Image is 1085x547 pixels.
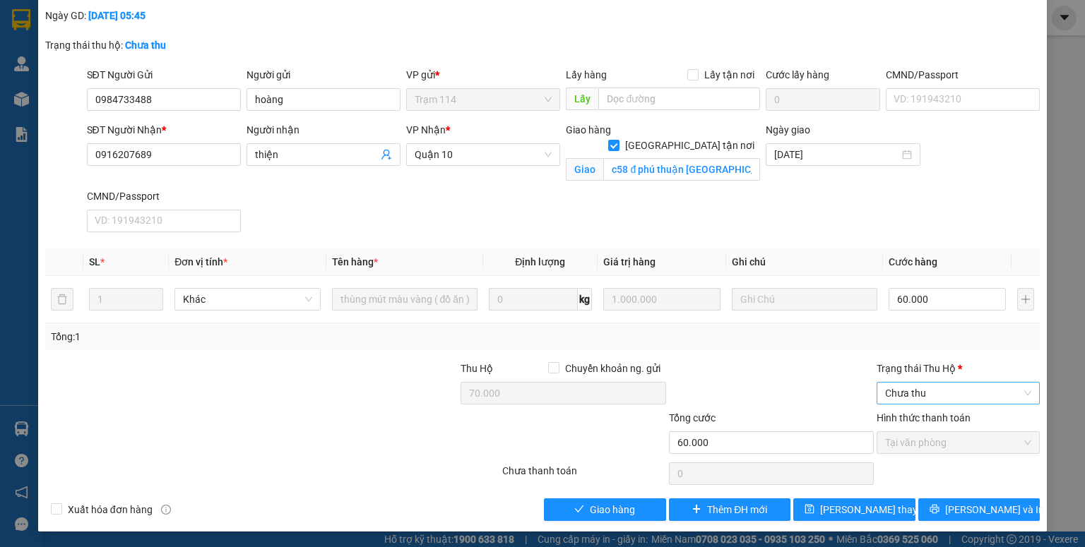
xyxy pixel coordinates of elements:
[930,504,939,515] span: printer
[699,67,760,83] span: Lấy tận nơi
[877,361,1040,376] div: Trạng thái Thu Hộ
[501,463,667,488] div: Chưa thanh toán
[766,69,829,80] label: Cước lấy hàng
[125,40,166,51] b: Chưa thu
[174,256,227,268] span: Đơn vị tính
[1017,288,1034,311] button: plus
[515,256,565,268] span: Định lượng
[45,37,250,53] div: Trạng thái thu hộ:
[544,498,666,521] button: checkGiao hàng
[88,10,146,21] b: [DATE] 05:45
[62,502,158,517] span: Xuất hóa đơn hàng
[87,67,241,83] div: SĐT Người Gửi
[559,361,666,376] span: Chuyển khoản ng. gửi
[332,288,478,311] input: VD: Bàn, Ghế
[578,288,592,311] span: kg
[886,67,1040,83] div: CMND/Passport
[669,498,791,521] button: plusThêm ĐH mới
[45,8,208,23] div: Ngày GD:
[603,256,656,268] span: Giá trị hàng
[566,88,598,110] span: Lấy
[820,502,933,517] span: [PERSON_NAME] thay đổi
[247,67,401,83] div: Người gửi
[774,147,899,162] input: Ngày giao
[89,256,100,268] span: SL
[805,504,814,515] span: save
[669,412,716,423] span: Tổng cước
[945,502,1044,517] span: [PERSON_NAME] và In
[766,88,880,111] input: Cước lấy hàng
[766,124,810,136] label: Ngày giao
[406,124,446,136] span: VP Nhận
[603,158,760,181] input: Giao tận nơi
[381,149,392,160] span: user-add
[732,288,877,311] input: Ghi Chú
[692,504,701,515] span: plus
[885,383,1031,404] span: Chưa thu
[51,329,420,344] div: Tổng: 1
[161,505,171,515] span: info-circle
[247,122,401,138] div: Người nhận
[603,288,721,311] input: 0
[885,432,1031,453] span: Tại văn phòng
[707,502,767,517] span: Thêm ĐH mới
[332,256,378,268] span: Tên hàng
[793,498,915,521] button: save[PERSON_NAME] thay đổi
[415,144,552,165] span: Quận 10
[566,124,611,136] span: Giao hàng
[87,122,241,138] div: SĐT Người Nhận
[183,289,312,310] span: Khác
[406,67,560,83] div: VP gửi
[877,412,971,423] label: Hình thức thanh toán
[566,69,607,80] span: Lấy hàng
[461,363,493,374] span: Thu Hộ
[87,188,241,204] div: CMND/Passport
[590,502,635,517] span: Giao hàng
[574,504,584,515] span: check
[415,89,552,110] span: Trạm 114
[51,288,73,311] button: delete
[918,498,1040,521] button: printer[PERSON_NAME] và In
[598,88,760,110] input: Dọc đường
[726,248,883,276] th: Ghi chú
[619,138,760,153] span: [GEOGRAPHIC_DATA] tận nơi
[889,256,937,268] span: Cước hàng
[566,158,603,181] span: Giao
